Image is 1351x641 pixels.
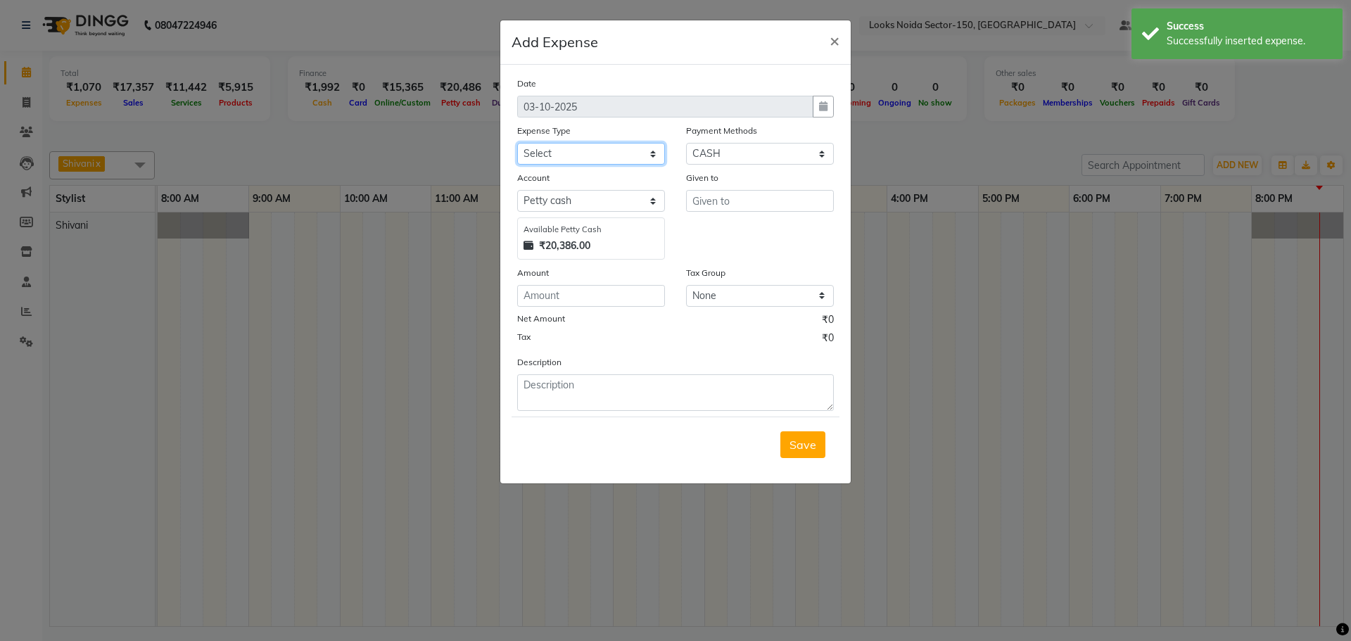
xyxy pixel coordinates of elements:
input: Amount [517,285,665,307]
label: Account [517,172,550,184]
label: Tax Group [686,267,725,279]
span: Save [789,438,816,452]
label: Description [517,356,562,369]
h5: Add Expense [512,32,598,53]
label: Given to [686,172,718,184]
label: Expense Type [517,125,571,137]
label: Payment Methods [686,125,757,137]
span: × [830,30,839,51]
label: Net Amount [517,312,565,325]
button: Close [818,20,851,60]
label: Date [517,77,536,90]
div: Available Petty Cash [524,224,659,236]
label: Amount [517,267,549,279]
label: Tax [517,331,531,343]
span: ₹0 [822,312,834,331]
span: ₹0 [822,331,834,349]
button: Save [780,431,825,458]
input: Given to [686,190,834,212]
div: Successfully inserted expense. [1167,34,1332,49]
div: Success [1167,19,1332,34]
strong: ₹20,386.00 [539,239,590,253]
